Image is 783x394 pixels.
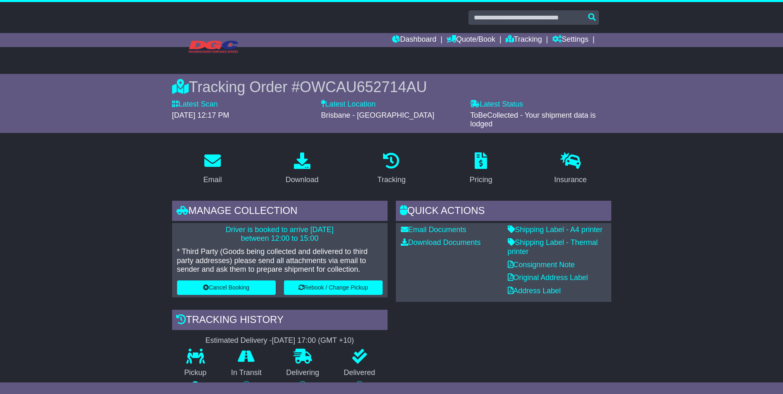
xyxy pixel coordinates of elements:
[172,368,219,377] p: Pickup
[219,368,274,377] p: In Transit
[508,225,603,234] a: Shipping Label - A4 printer
[554,174,587,185] div: Insurance
[321,100,376,109] label: Latest Location
[372,150,411,188] a: Tracking
[377,174,405,185] div: Tracking
[508,273,588,282] a: Original Address Label
[549,150,592,188] a: Insurance
[280,150,324,188] a: Download
[392,33,436,47] a: Dashboard
[177,225,383,243] p: Driver is booked to arrive [DATE] between 12:00 to 15:00
[172,336,388,345] div: Estimated Delivery -
[396,201,611,223] div: Quick Actions
[172,111,229,119] span: [DATE] 12:17 PM
[272,336,354,345] div: [DATE] 17:00 (GMT +10)
[331,368,388,377] p: Delivered
[552,33,589,47] a: Settings
[172,78,611,96] div: Tracking Order #
[172,201,388,223] div: Manage collection
[300,78,427,95] span: OWCAU652714AU
[470,100,523,109] label: Latest Status
[203,174,222,185] div: Email
[508,261,575,269] a: Consignment Note
[470,174,492,185] div: Pricing
[177,247,383,274] p: * Third Party (Goods being collected and delivered to third party addresses) please send all atta...
[508,287,561,295] a: Address Label
[401,238,481,247] a: Download Documents
[274,368,332,377] p: Delivering
[464,150,498,188] a: Pricing
[286,174,319,185] div: Download
[177,280,276,295] button: Cancel Booking
[198,150,227,188] a: Email
[172,310,388,332] div: Tracking history
[172,100,218,109] label: Latest Scan
[447,33,495,47] a: Quote/Book
[284,280,383,295] button: Rebook / Change Pickup
[506,33,542,47] a: Tracking
[470,111,596,128] span: ToBeCollected - Your shipment data is lodged
[401,225,466,234] a: Email Documents
[321,111,434,119] span: Brisbane - [GEOGRAPHIC_DATA]
[508,238,598,256] a: Shipping Label - Thermal printer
